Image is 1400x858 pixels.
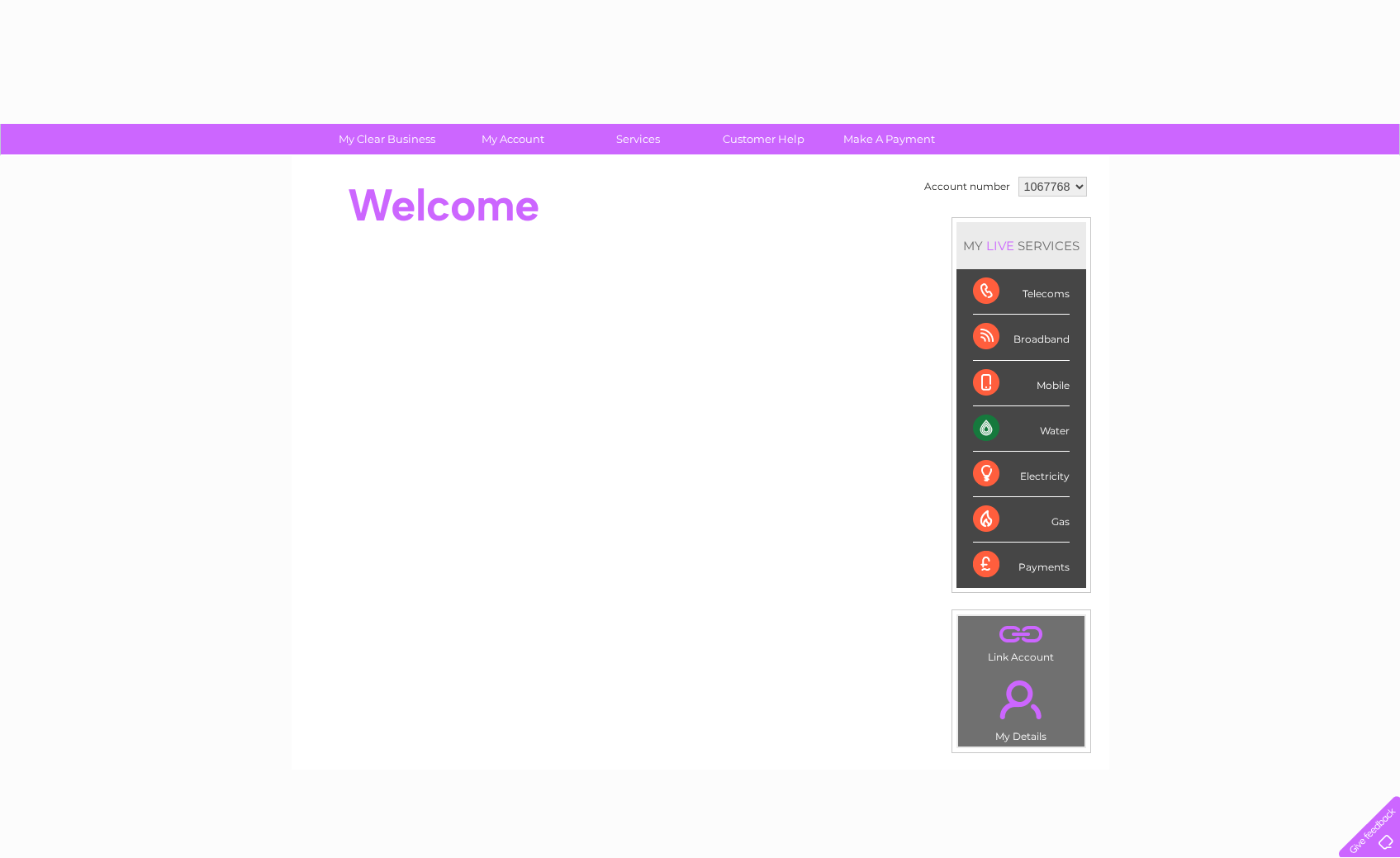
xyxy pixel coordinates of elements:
[956,222,1086,269] div: MY SERVICES
[570,124,706,154] a: Services
[920,173,1014,201] td: Account number
[983,238,1018,254] div: LIVE
[821,124,957,154] a: Make A Payment
[973,361,1070,406] div: Mobile
[957,615,1085,667] td: Link Account
[962,671,1080,728] a: .
[973,315,1070,360] div: Broadband
[695,124,832,154] a: Customer Help
[973,269,1070,315] div: Telecoms
[973,406,1070,452] div: Water
[973,543,1070,587] div: Payments
[319,124,455,154] a: My Clear Business
[973,452,1070,497] div: Electricity
[962,620,1080,649] a: .
[957,666,1085,747] td: My Details
[444,124,581,154] a: My Account
[973,497,1070,543] div: Gas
